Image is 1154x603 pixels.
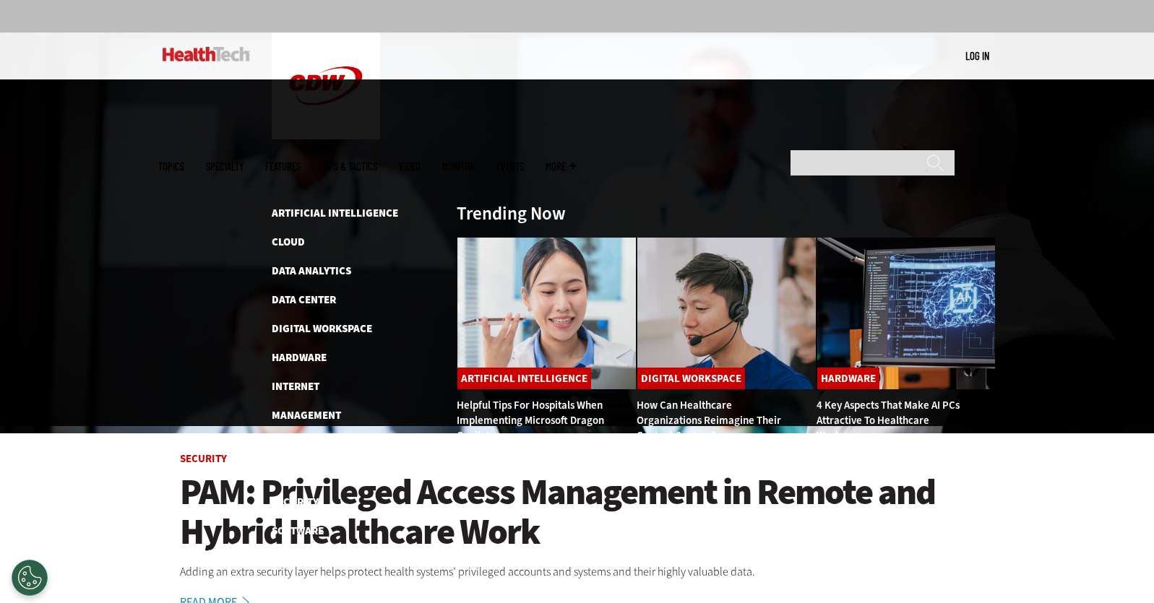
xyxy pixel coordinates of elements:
[457,368,591,389] a: Artificial Intelligence
[12,560,48,596] div: Cookies Settings
[817,368,879,389] a: Hardware
[637,237,817,390] img: Healthcare contact center
[272,350,327,365] a: Hardware
[817,398,960,443] a: 4 Key Aspects That Make AI PCs Attractive to Healthcare Workers
[965,48,989,64] div: User menu
[965,49,989,62] a: Log in
[272,437,337,451] a: Networking
[163,47,250,61] img: Home
[457,398,604,443] a: Helpful Tips for Hospitals When Implementing Microsoft Dragon Copilot
[272,292,336,307] a: Data Center
[272,206,398,220] a: Artificial Intelligence
[457,237,637,390] img: Doctor using phone to dictate to tablet
[272,524,324,538] a: Software
[272,379,319,394] a: Internet
[180,451,227,466] a: Security
[457,204,566,222] h3: Trending Now
[637,368,745,389] a: Digital Workspace
[180,472,975,552] a: PAM: Privileged Access Management in Remote and Hybrid Healthcare Work
[272,495,319,509] a: Security
[272,408,341,422] a: Management
[272,321,372,336] a: Digital Workspace
[817,237,996,390] img: Desktop monitor with brain AI concept
[272,466,392,480] a: Patient-Centered Care
[272,264,351,278] a: Data Analytics
[272,32,380,139] img: Home
[637,398,781,443] a: How Can Healthcare Organizations Reimagine Their Contact Centers?
[272,235,305,249] a: Cloud
[12,560,48,596] button: Open Preferences
[180,563,975,581] p: Adding an extra security layer helps protect health systems’ privileged accounts and systems and ...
